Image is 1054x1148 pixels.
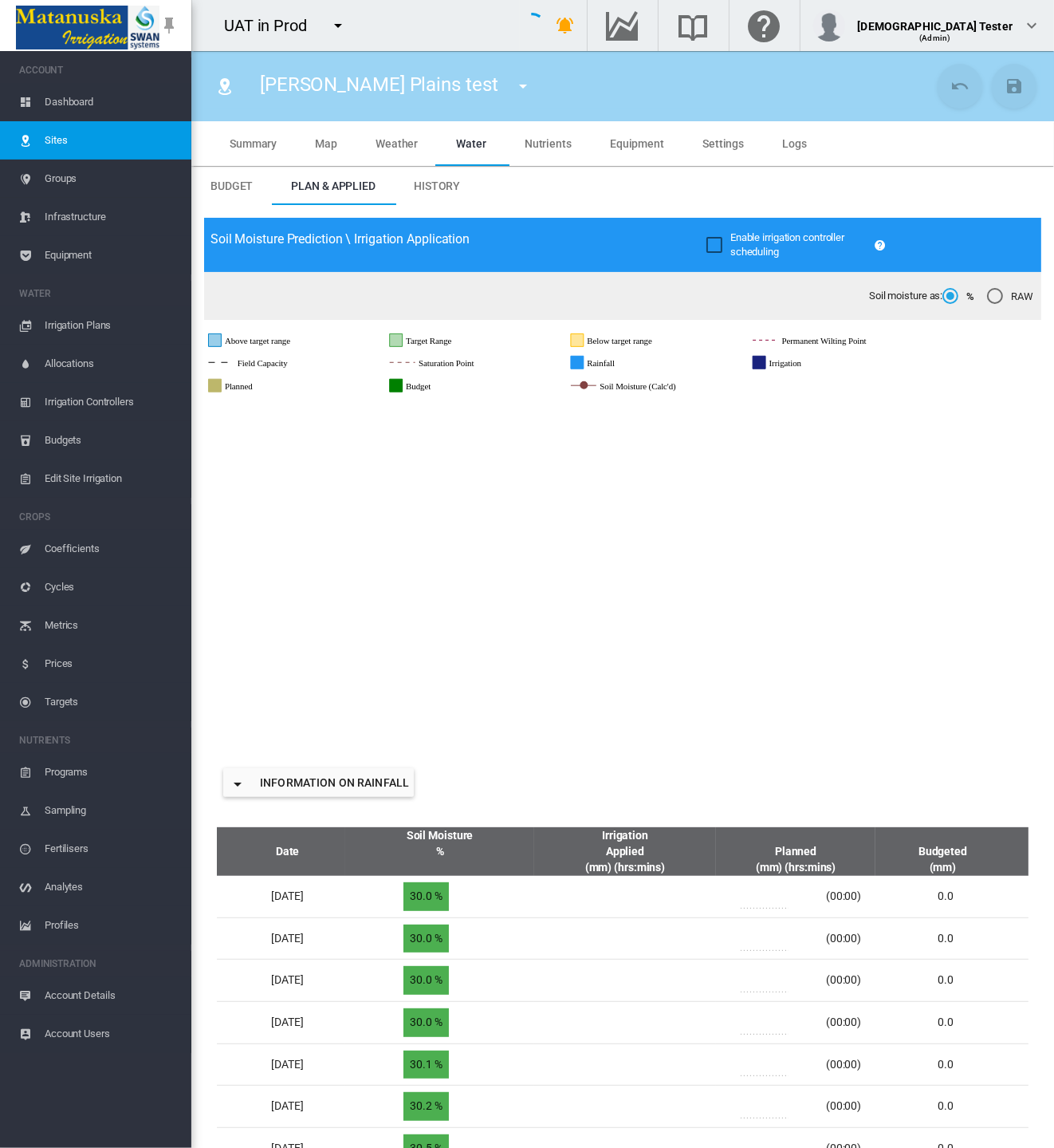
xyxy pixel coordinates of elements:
[230,137,277,150] span: Summary
[875,1043,1028,1086] td: 0.0
[210,231,470,247] span: Soil Moisture Prediction \ Irrigation Application
[706,231,867,259] md-checkbox: Enable irrigation controller scheduling
[19,281,179,306] span: WATER
[572,356,663,370] g: Rainfall
[208,333,352,348] g: Above target range
[826,1057,861,1073] div: (00:00)
[322,10,354,41] button: icon-menu-down
[210,179,253,192] span: Budget
[403,1092,448,1121] span: 30.2 %
[45,683,179,721] span: Targets
[328,16,348,35] md-icon: icon-menu-down
[717,828,875,875] div: Planned (mm) (hrs:mins)
[813,10,845,41] img: profile.jpg
[875,827,1028,876] th: Budgeted (mm)
[610,137,664,150] span: Equipment
[826,1015,861,1031] div: (00:00)
[45,83,179,121] span: Dashboard
[875,876,1028,917] td: 0.0
[869,289,942,303] span: Soil moisture as:
[875,917,1028,960] td: 0.0
[730,231,844,258] span: Enable irrigation controller scheduling
[403,882,448,911] span: 30.0 %
[550,10,582,41] button: icon-bell-ring
[992,64,1036,108] button: Save Changes
[754,333,931,348] g: Permanent Wilting Point
[507,70,539,102] button: icon-menu-down
[875,1085,1028,1127] td: 0.0
[390,333,508,348] g: Target Range
[45,421,179,460] span: Budgets
[403,1008,448,1037] span: 30.0 %
[826,931,861,947] div: (00:00)
[403,1051,448,1079] span: 30.1 %
[45,976,179,1015] span: Account Details
[209,70,241,102] button: Click to go to list of Sites
[208,356,341,370] g: Field Capacity
[826,889,861,905] div: (00:00)
[403,925,448,953] span: 30.0 %
[826,972,861,988] div: (00:00)
[572,333,714,348] g: Below target range
[875,959,1028,1001] td: 0.0
[217,1085,345,1127] td: [DATE]
[414,179,460,192] span: History
[223,768,414,797] button: icon-menu-downInformation on Rainfall
[572,379,737,393] g: Soil Moisture (Calc'd)
[987,289,1033,304] md-radio-button: RAW
[390,379,481,393] g: Budget
[19,504,179,530] span: CROPS
[390,356,533,370] g: Saturation Point
[45,868,179,906] span: Analytes
[45,645,179,683] span: Prices
[217,876,345,917] td: [DATE]
[875,1001,1028,1043] td: 0.0
[45,791,179,830] span: Sampling
[525,137,572,150] span: Nutrients
[782,137,807,150] span: Logs
[260,73,498,96] span: [PERSON_NAME] Plains test
[858,12,1013,28] div: [DEMOGRAPHIC_DATA] Tester
[45,306,179,345] span: Irrigation Plans
[45,236,179,274] span: Equipment
[1005,77,1024,96] md-icon: icon-content-save
[45,906,179,945] span: Profiles
[45,530,179,568] span: Coefficients
[376,137,418,150] span: Weather
[217,827,345,876] th: Date
[45,383,179,421] span: Irrigation Controllers
[45,753,179,791] span: Programs
[45,1015,179,1053] span: Account Users
[826,1099,861,1114] div: (00:00)
[556,16,576,35] md-icon: icon-bell-ring
[19,728,179,753] span: NUTRIENTS
[45,121,179,160] span: Sites
[513,77,533,96] md-icon: icon-menu-down
[702,137,744,150] span: Settings
[159,16,179,35] md-icon: icon-pin
[745,16,784,35] md-icon: Click here for help
[45,606,179,645] span: Metrics
[45,345,179,383] span: Allocations
[950,77,969,96] md-icon: icon-undo
[1022,16,1041,35] md-icon: icon-chevron-down
[45,830,179,868] span: Fertilisers
[19,951,179,976] span: ADMINISTRATION
[217,1001,345,1043] td: [DATE]
[19,57,179,83] span: ACCOUNT
[674,16,713,35] md-icon: Search the knowledge base
[45,460,179,498] span: Edit Site Irrigation
[291,179,376,192] span: Plan & Applied
[215,77,234,96] md-icon: icon-map-marker-radius
[45,160,179,198] span: Groups
[45,198,179,236] span: Infrastructure
[534,827,716,876] th: Irrigation Applied (mm) (hrs:mins)
[403,966,448,995] span: 30.0 %
[938,64,982,108] button: Cancel Changes
[604,16,642,35] md-icon: Go to the Data Hub
[919,34,950,42] span: (Admin)
[217,1043,345,1086] td: [DATE]
[16,6,159,49] img: Matanuska_LOGO.png
[45,568,179,606] span: Cycles
[208,379,302,393] g: Planned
